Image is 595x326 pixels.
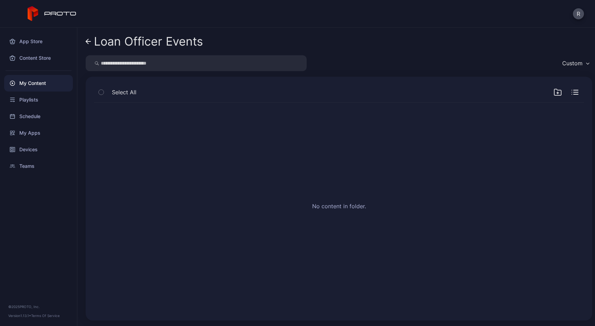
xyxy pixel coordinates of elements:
a: Playlists [4,92,73,108]
a: My Content [4,75,73,92]
h2: No content in folder. [312,202,366,210]
a: App Store [4,33,73,50]
a: Terms Of Service [31,314,60,318]
button: Custom [559,55,592,71]
a: Content Store [4,50,73,66]
div: Loan Officer Events [94,35,203,48]
div: © 2025 PROTO, Inc. [8,304,69,309]
span: Select All [112,88,136,96]
div: Custom [562,60,583,67]
a: Loan Officer Events [86,33,203,50]
span: Version 1.13.1 • [8,314,31,318]
a: My Apps [4,125,73,141]
a: Schedule [4,108,73,125]
a: Devices [4,141,73,158]
a: Teams [4,158,73,174]
button: R [573,8,584,19]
